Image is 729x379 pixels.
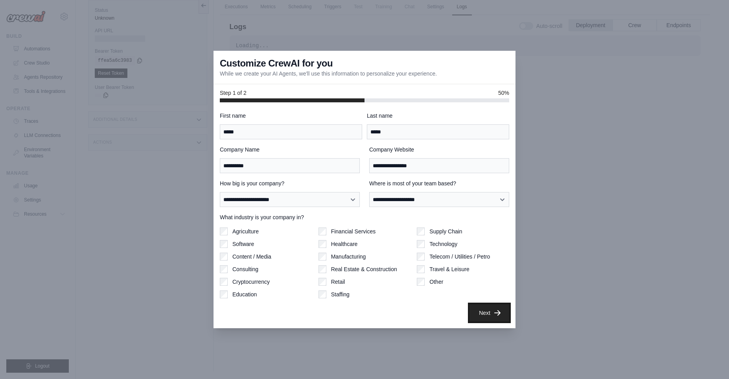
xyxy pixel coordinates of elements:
[369,179,509,187] label: Where is most of your team based?
[232,290,257,298] label: Education
[220,70,437,78] p: While we create your AI Agents, we'll use this information to personalize your experience.
[331,265,397,273] label: Real Estate & Construction
[220,213,509,221] label: What industry is your company in?
[690,341,729,379] iframe: Chat Widget
[367,112,509,120] label: Last name
[331,290,350,298] label: Staffing
[232,265,258,273] label: Consulting
[331,253,366,261] label: Manufacturing
[220,179,360,187] label: How big is your company?
[469,304,509,322] button: Next
[232,278,270,286] label: Cryptocurrency
[429,278,443,286] label: Other
[232,227,259,235] label: Agriculture
[220,112,362,120] label: First name
[232,253,271,261] label: Content / Media
[331,227,376,235] label: Financial Services
[429,227,462,235] label: Supply Chain
[429,265,469,273] label: Travel & Leisure
[331,240,358,248] label: Healthcare
[369,146,509,153] label: Company Website
[220,89,247,97] span: Step 1 of 2
[498,89,509,97] span: 50%
[429,240,457,248] label: Technology
[232,240,254,248] label: Software
[220,57,333,70] h3: Customize CrewAI for you
[220,146,360,153] label: Company Name
[429,253,490,261] label: Telecom / Utilities / Petro
[331,278,345,286] label: Retail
